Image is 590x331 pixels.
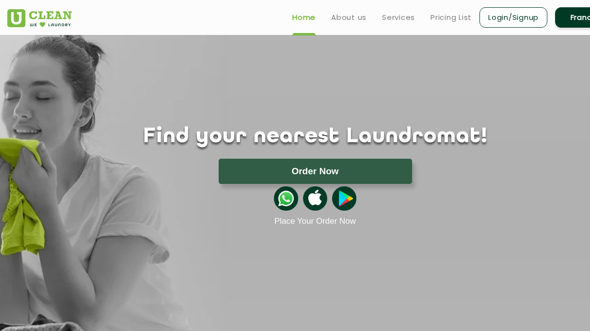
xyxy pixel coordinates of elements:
img: playstoreicon.png [332,186,356,211]
img: apple-icon.png [303,186,327,211]
a: Pricing List [431,12,472,23]
a: Services [382,12,415,23]
a: About us [331,12,367,23]
a: Home [292,12,316,23]
button: Order Now [219,159,412,184]
img: whatsappicon.png [274,186,298,211]
a: Login/Signup [479,7,547,28]
a: Place Your Order Now [274,216,356,226]
img: UClean Laundry and Dry Cleaning [7,9,72,27]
